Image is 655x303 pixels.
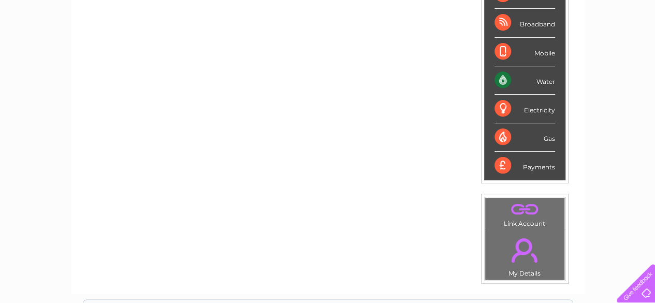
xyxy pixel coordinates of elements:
div: Broadband [494,9,555,37]
div: Electricity [494,95,555,123]
div: Mobile [494,38,555,66]
img: logo.png [23,27,76,59]
a: Energy [499,44,521,52]
div: Gas [494,123,555,152]
a: 0333 014 3131 [460,5,531,18]
td: Link Account [485,197,565,230]
a: Blog [565,44,580,52]
td: My Details [485,229,565,280]
a: Telecoms [528,44,559,52]
a: Contact [586,44,612,52]
a: Water [473,44,492,52]
div: Payments [494,152,555,180]
a: . [488,232,562,268]
div: Clear Business is a trading name of Verastar Limited (registered in [GEOGRAPHIC_DATA] No. 3667643... [83,6,573,50]
div: Water [494,66,555,95]
a: Log out [621,44,645,52]
a: . [488,200,562,219]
